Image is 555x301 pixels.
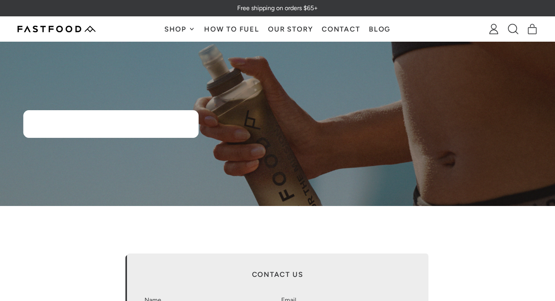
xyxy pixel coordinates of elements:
[18,26,95,32] img: Fastfood
[264,17,317,41] a: Our Story
[365,17,395,41] a: Blog
[200,17,264,41] a: How To Fuel
[164,26,189,33] span: Shop
[317,17,365,41] a: Contact
[160,17,199,41] button: Shop
[144,271,411,278] h1: Contact Us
